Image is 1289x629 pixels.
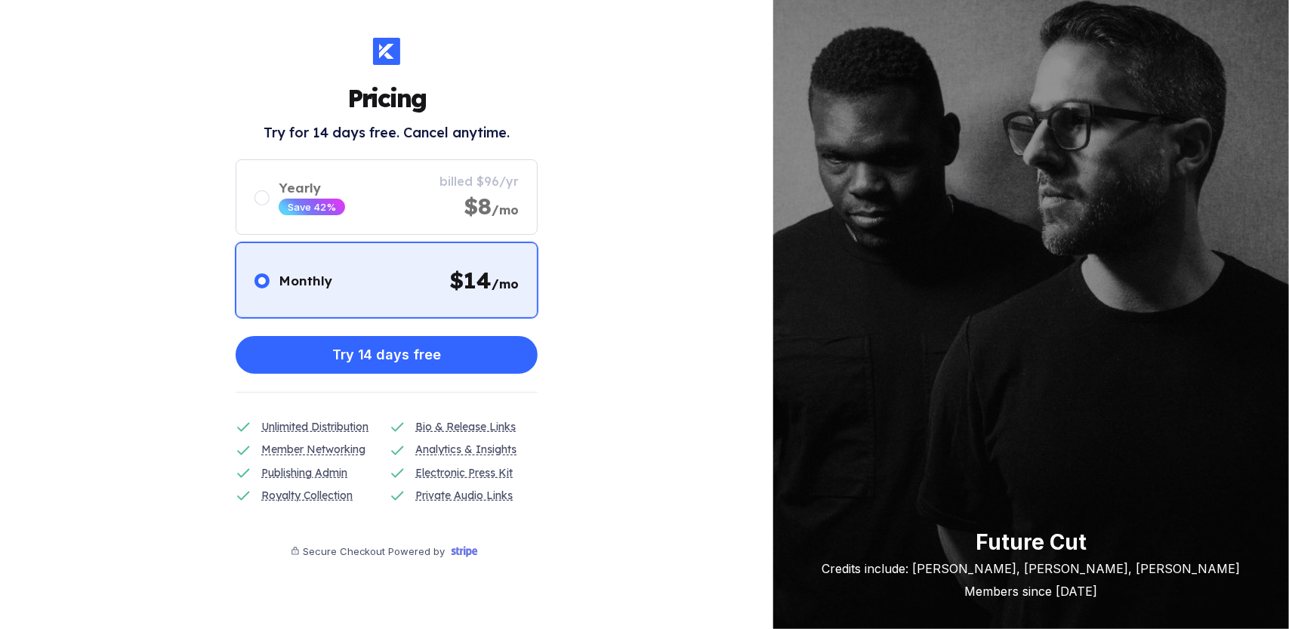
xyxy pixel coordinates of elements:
[449,266,519,294] div: $ 14
[347,83,427,113] h1: Pricing
[492,202,519,217] span: /mo
[261,487,353,504] div: Royalty Collection
[464,192,519,220] div: $8
[415,487,513,504] div: Private Audio Links
[332,340,442,370] div: Try 14 days free
[261,418,369,435] div: Unlimited Distribution
[822,561,1241,576] div: Credits include: [PERSON_NAME], [PERSON_NAME], [PERSON_NAME]
[279,180,345,196] div: Yearly
[261,464,347,481] div: Publishing Admin
[415,418,516,435] div: Bio & Release Links
[279,273,332,288] div: Monthly
[264,124,510,141] h2: Try for 14 days free. Cancel anytime.
[822,529,1241,555] div: Future Cut
[415,464,513,481] div: Electronic Press Kit
[415,441,517,458] div: Analytics & Insights
[261,441,365,458] div: Member Networking
[288,201,336,213] div: Save 42%
[236,336,538,374] button: Try 14 days free
[439,174,519,189] div: billed $96/yr
[303,545,446,557] div: Secure Checkout Powered by
[822,584,1241,599] div: Members since [DATE]
[492,276,519,291] span: /mo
